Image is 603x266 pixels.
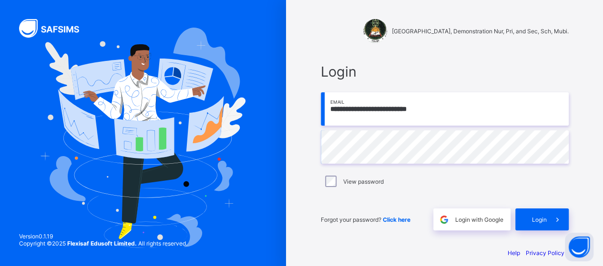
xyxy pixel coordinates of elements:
[455,216,503,223] span: Login with Google
[19,233,187,240] span: Version 0.1.19
[67,240,137,247] strong: Flexisaf Edusoft Limited.
[321,63,569,80] span: Login
[526,249,564,256] a: Privacy Policy
[565,233,593,261] button: Open asap
[19,240,187,247] span: Copyright © 2025 All rights reserved.
[41,28,246,248] img: Hero Image
[343,178,384,185] label: View password
[508,249,520,256] a: Help
[392,28,569,35] span: [GEOGRAPHIC_DATA], Demonstration Nur, Pri, and Sec, Sch, Mubi.
[383,216,410,223] a: Click here
[321,216,410,223] span: Forgot your password?
[532,216,547,223] span: Login
[19,19,91,38] img: SAFSIMS Logo
[439,214,450,225] img: google.396cfc9801f0270233282035f929180a.svg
